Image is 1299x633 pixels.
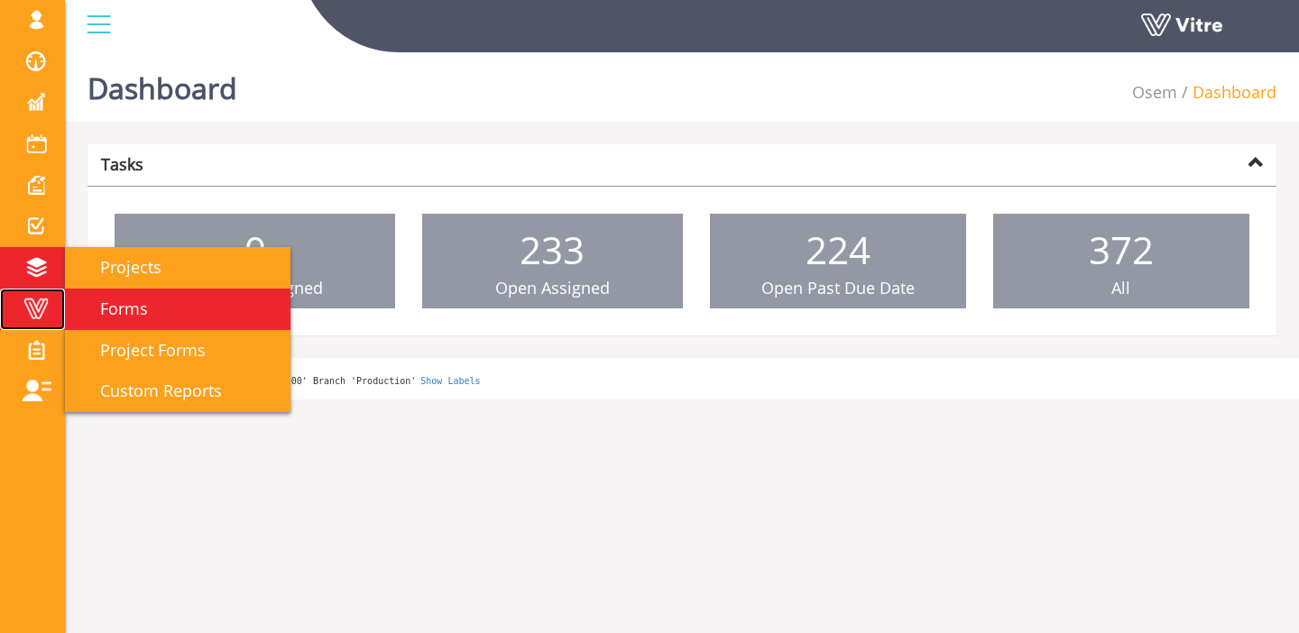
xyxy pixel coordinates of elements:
[78,339,206,361] span: Project Forms
[422,214,682,309] a: 233 Open Assigned
[495,277,610,298] span: Open Assigned
[710,214,966,309] a: 224 Open Past Due Date
[244,224,266,275] span: 0
[65,330,290,372] a: Project Forms
[65,371,290,412] a: Custom Reports
[520,224,585,275] span: 233
[1132,81,1177,103] a: Osem
[993,214,1249,309] a: 372 All
[101,153,143,175] strong: Tasks
[1177,81,1276,105] li: Dashboard
[78,380,222,401] span: Custom Reports
[78,298,148,319] span: Forms
[806,224,871,275] span: 224
[115,214,395,309] a: 0 Open Unassigned
[1089,224,1154,275] span: 372
[88,45,237,122] h1: Dashboard
[761,277,915,298] span: Open Past Due Date
[78,256,161,278] span: Projects
[1111,277,1130,298] span: All
[65,289,290,330] a: Forms
[420,376,480,386] a: Show Labels
[65,247,290,289] a: Projects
